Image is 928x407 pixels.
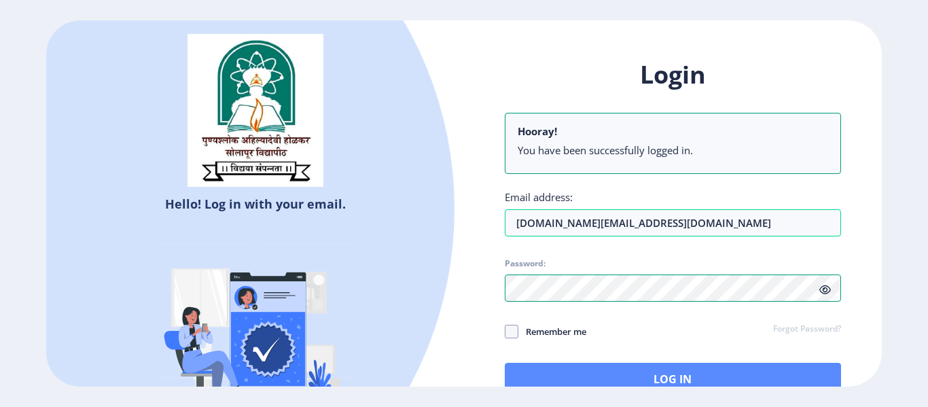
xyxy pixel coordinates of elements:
b: Hooray! [518,124,557,138]
h1: Login [505,58,841,91]
button: Log In [505,363,841,395]
input: Email address [505,209,841,236]
img: sulogo.png [188,34,323,188]
li: You have been successfully logged in. [518,143,828,157]
label: Password: [505,258,546,269]
span: Remember me [518,323,586,340]
a: Forgot Password? [773,323,841,336]
label: Email address: [505,190,573,204]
